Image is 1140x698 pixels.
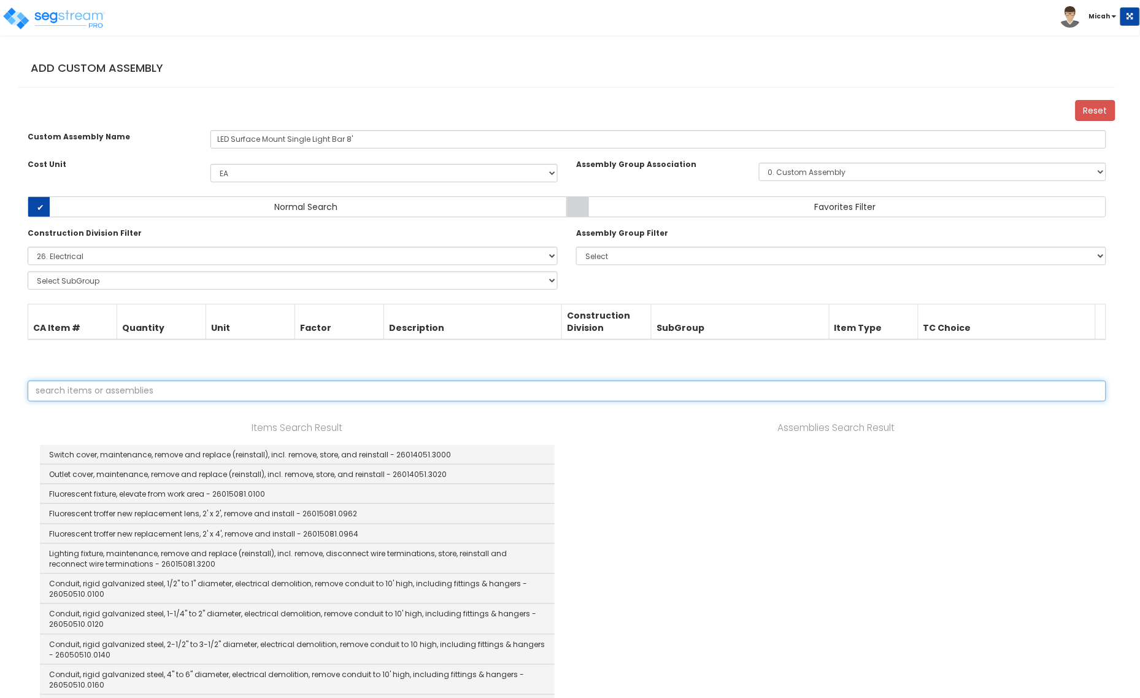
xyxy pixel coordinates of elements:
a: Switch cover, maintenance, remove and replace (reinstall), incl. remove, store, and reinstall - 2... [40,445,555,465]
div: For Favorites Filter: This is a filter that allows the user to narrow the Favorites Filter result... [576,227,1106,265]
small: Assembly Group Filter [576,228,668,238]
small: Custom Assembly Name [28,132,130,142]
label: Favorites Filter will only return results from a pre-selected group of the most commonly used Ite... [567,196,1106,217]
th: Quantity [117,304,206,339]
th: SubGroup [652,304,830,339]
span: Normal Search [274,201,337,213]
a: Fluorescent troffer new replacement lens, 2' x 4', remove and install - 26015081.0964 [40,524,555,544]
th: Factor [295,304,384,339]
a: Fluorescent fixture, elevate from work area - 26015081.0100 [40,484,555,504]
small: Assembly Group Association [576,160,696,169]
p: Assemblies Search Result [576,420,1097,436]
a: Conduit, rigid galvanized steel, 1/2" to 1" diameter, electrical demolition, remove conduit to 10... [40,574,555,604]
img: avatar.png [1060,6,1081,28]
th: Item Type [829,304,918,339]
a: Reset [1076,100,1115,121]
label: Normal Search works like a normal search query and returns Items and Assemblies (from the RS Mean... [28,196,567,217]
a: Outlet cover, maintenance, remove and replace (reinstall), incl. remove, store, and reinstall - 2... [40,465,555,484]
p: Items Search Result [37,420,558,436]
small: Construction Division Filter [28,228,142,238]
b: Micah [1089,12,1111,21]
a: Conduit, rigid galvanized steel, 1-1/4" to 2" diameter, electrical demolition, remove conduit to ... [40,604,555,634]
div: For Favorites Filter: This is a filter that allows the user to narrow the Favorites Filter result... [28,227,558,265]
a: Conduit, rigid galvanized steel, 4" to 6" diameter, electrical demolition, remove conduit to 10' ... [40,665,555,695]
a: Lighting fixture, maintenance, remove and replace (reinstall), incl. remove, disconnect wire term... [40,544,555,574]
th: Unit [206,304,295,339]
span: Favorites Filter [815,201,876,213]
th: Description [384,304,562,339]
img: logo_pro_r.png [2,6,106,31]
input: search items or assemblies [28,381,1106,401]
a: Fluorescent troffer new replacement lens, 2' x 2', remove and install - 26015081.0962 [40,504,555,524]
small: Cost Unit [28,160,66,169]
a: Conduit, rigid galvanized steel, 2-1/2" to 3-1/2" diameter, electrical demolition, remove conduit... [40,635,555,665]
th: TC Choice [918,304,1095,339]
th: CA Item # [28,304,117,339]
h4: Add Custom Assembly [31,62,1109,74]
th: Construction Division [562,304,652,339]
